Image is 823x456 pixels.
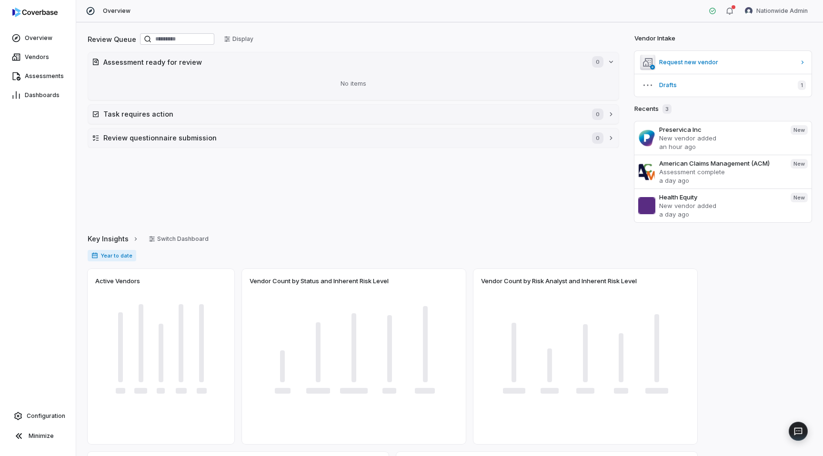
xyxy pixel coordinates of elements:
span: 0 [592,109,603,120]
p: a day ago [659,176,783,185]
h2: Assessment ready for review [103,57,582,67]
h2: Recents [634,104,672,114]
h3: American Claims Management (ACM) [659,159,783,168]
span: 0 [592,56,603,68]
button: Drafts1 [634,74,812,97]
span: Drafts [659,81,790,89]
span: Dashboards [25,91,60,99]
span: 3 [662,104,672,114]
button: Review questionnaire submission0 [88,129,619,148]
span: Vendor Count by Risk Analyst and Inherent Risk Level [481,277,637,285]
span: 1 [798,80,806,90]
span: Vendor Count by Status and Inherent Risk Level [250,277,389,285]
span: New [791,193,808,202]
svg: Date range for report [91,252,98,259]
a: Vendors [2,49,74,66]
button: Switch Dashboard [143,232,214,246]
button: Display [218,32,259,46]
img: Nationwide Admin avatar [745,7,753,15]
span: Active Vendors [95,277,140,285]
a: Preservica IncNew vendor addedan hour agoNew [634,121,812,155]
a: Health EquityNew vendor addeda day agoNew [634,188,812,222]
h3: Health Equity [659,193,783,201]
span: Minimize [29,432,54,440]
p: New vendor added [659,201,783,210]
button: Key Insights [85,229,142,249]
span: 0 [592,132,603,144]
button: Assessment ready for review0 [88,52,619,71]
span: Year to date [88,250,136,261]
img: logo-D7KZi-bG.svg [12,8,58,17]
a: Key Insights [88,229,139,249]
a: Request new vendor [634,51,812,74]
div: No items [92,71,615,96]
p: a day ago [659,210,783,218]
p: Assessment complete [659,168,783,176]
span: Assessments [25,72,64,80]
span: Nationwide Admin [756,7,808,15]
span: New [791,159,808,169]
p: an hour ago [659,142,783,151]
span: Overview [103,7,130,15]
a: American Claims Management (ACM)Assessment completea day agoNew [634,155,812,188]
span: Overview [25,34,52,42]
p: New vendor added [659,134,783,142]
a: Configuration [4,407,72,425]
button: Task requires action0 [88,105,619,124]
h3: Preservica Inc [659,125,783,134]
span: Request new vendor [659,59,795,66]
button: Nationwide Admin avatarNationwide Admin [739,4,813,18]
h2: Task requires action [103,109,582,119]
a: Overview [2,30,74,47]
h2: Review questionnaire submission [103,133,582,143]
h2: Review Queue [88,34,136,44]
span: Vendors [25,53,49,61]
a: Assessments [2,68,74,85]
span: Key Insights [88,234,129,244]
span: New [791,125,808,135]
button: Minimize [4,426,72,446]
h2: Vendor Intake [634,34,675,43]
a: Dashboards [2,87,74,104]
span: Configuration [27,412,65,420]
